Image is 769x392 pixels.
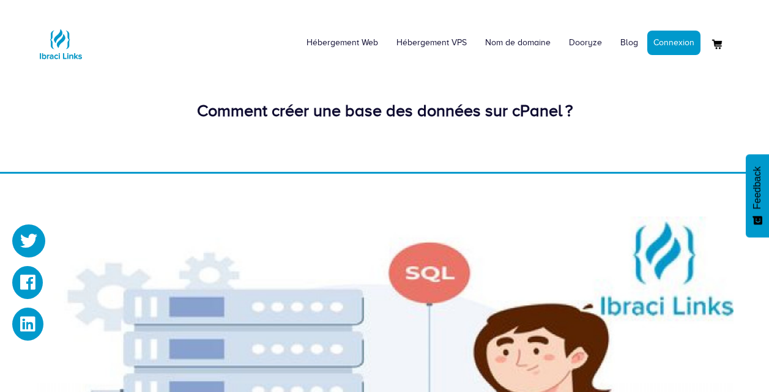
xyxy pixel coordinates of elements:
[752,166,763,209] span: Feedback
[476,24,560,61] a: Nom de domaine
[560,24,611,61] a: Dooryze
[611,24,647,61] a: Blog
[36,9,85,68] a: Logo Ibraci Links
[36,99,734,123] div: Comment créer une base des données sur cPanel ?
[647,31,700,55] a: Connexion
[36,20,85,68] img: Logo Ibraci Links
[387,24,476,61] a: Hébergement VPS
[297,24,387,61] a: Hébergement Web
[746,154,769,237] button: Feedback - Afficher l’enquête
